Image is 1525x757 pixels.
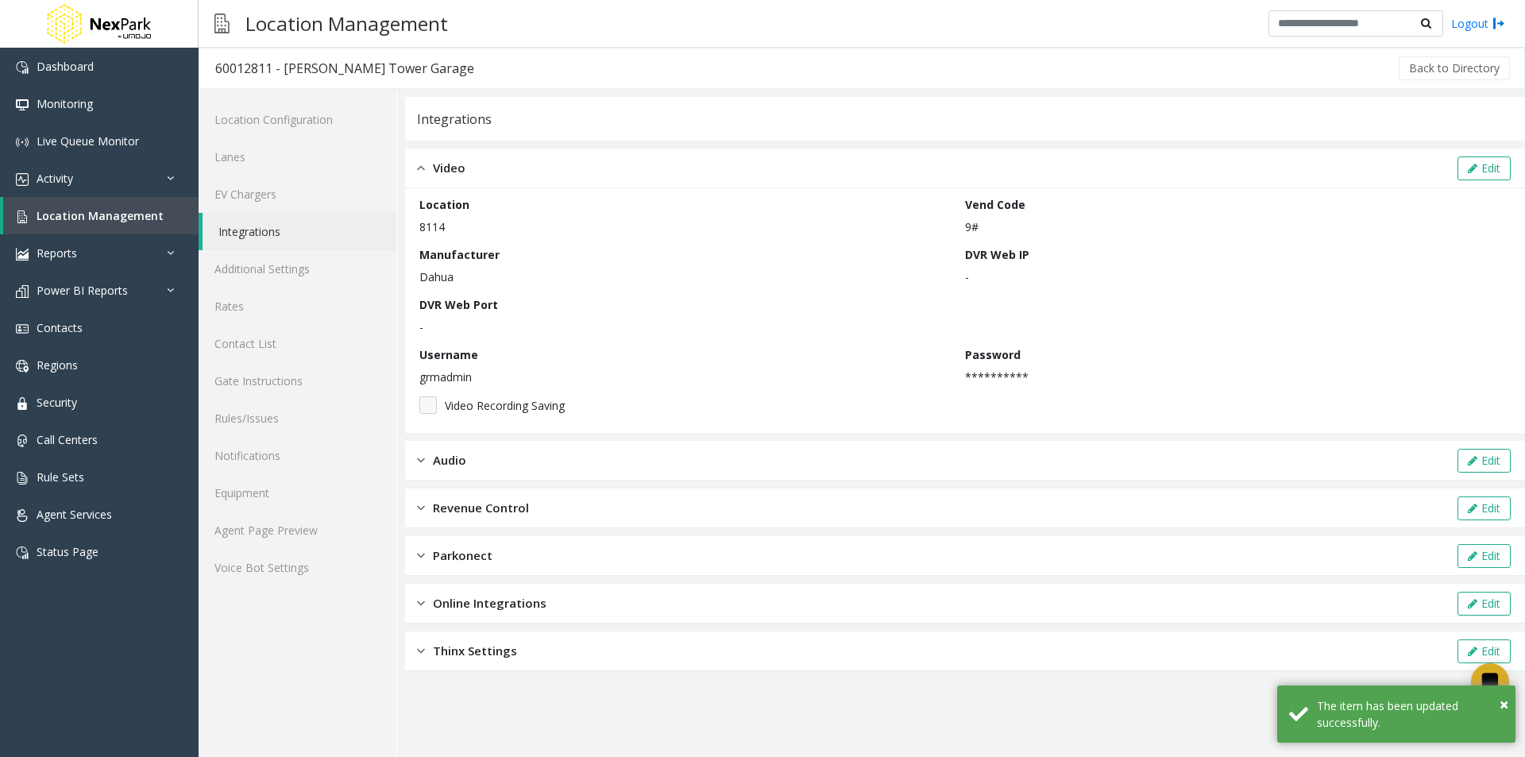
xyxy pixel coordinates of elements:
img: 'icon' [16,136,29,149]
span: Status Page [37,544,98,559]
img: closed [417,594,425,612]
span: Location Management [37,208,164,223]
img: 'icon' [16,210,29,223]
img: 'icon' [16,435,29,447]
span: Power BI Reports [37,283,128,298]
p: Dahua [419,268,957,285]
p: - [965,268,1503,285]
div: Integrations [417,109,492,129]
div: 60012811 - [PERSON_NAME] Tower Garage [215,58,474,79]
img: closed [417,547,425,565]
a: Gate Instructions [199,362,396,400]
img: closed [417,499,425,517]
a: Equipment [199,474,396,512]
span: Audio [433,451,466,469]
span: × [1500,693,1508,715]
span: Activity [37,171,73,186]
span: Live Queue Monitor [37,133,139,149]
a: Integrations [203,213,396,250]
a: Location Management [3,197,199,234]
a: Rates [199,288,396,325]
img: 'icon' [16,472,29,485]
a: Location Configuration [199,101,396,138]
a: Notifications [199,437,396,474]
p: 9# [965,218,1503,235]
a: Additional Settings [199,250,396,288]
span: Parkonect [433,547,492,565]
p: grmadmin [419,369,957,385]
span: Online Integrations [433,594,546,612]
span: Rule Sets [37,469,84,485]
span: Dashboard [37,59,94,74]
span: Reports [37,245,77,261]
button: Edit [1457,449,1511,473]
span: Agent Services [37,507,112,522]
button: Edit [1457,639,1511,663]
button: Edit [1457,156,1511,180]
span: Video [433,159,465,177]
button: Close [1500,693,1508,716]
img: 'icon' [16,61,29,74]
label: Location [419,196,469,213]
img: closed [417,642,425,660]
span: Video Recording Saving [445,397,565,414]
span: Regions [37,357,78,373]
label: DVR Web Port [419,296,498,313]
button: Back to Directory [1399,56,1510,80]
span: Monitoring [37,96,93,111]
button: Edit [1457,496,1511,520]
img: 'icon' [16,322,29,335]
img: 'icon' [16,547,29,559]
img: closed [417,451,425,469]
img: pageIcon [214,4,230,43]
span: Call Centers [37,432,98,447]
img: logout [1492,15,1505,32]
h3: Location Management [237,4,456,43]
img: 'icon' [16,248,29,261]
button: Edit [1457,544,1511,568]
label: Password [965,346,1021,363]
a: Lanes [199,138,396,176]
span: Revenue Control [433,499,529,517]
img: opened [417,159,425,177]
p: - [419,319,1503,335]
img: 'icon' [16,509,29,522]
div: The item has been updated successfully. [1317,697,1504,731]
span: Thinx Settings [433,642,517,660]
img: 'icon' [16,98,29,111]
img: 'icon' [16,397,29,410]
img: 'icon' [16,285,29,298]
label: Username [419,346,478,363]
img: 'icon' [16,360,29,373]
label: Vend Code [965,196,1025,213]
a: Logout [1451,15,1505,32]
a: Voice Bot Settings [199,549,396,586]
label: DVR Web IP [965,246,1029,263]
span: Contacts [37,320,83,335]
button: Edit [1457,592,1511,616]
img: 'icon' [16,173,29,186]
span: Security [37,395,77,410]
label: Manufacturer [419,246,500,263]
a: EV Chargers [199,176,396,213]
a: Agent Page Preview [199,512,396,549]
p: 8114 [419,218,957,235]
a: Contact List [199,325,396,362]
a: Rules/Issues [199,400,396,437]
